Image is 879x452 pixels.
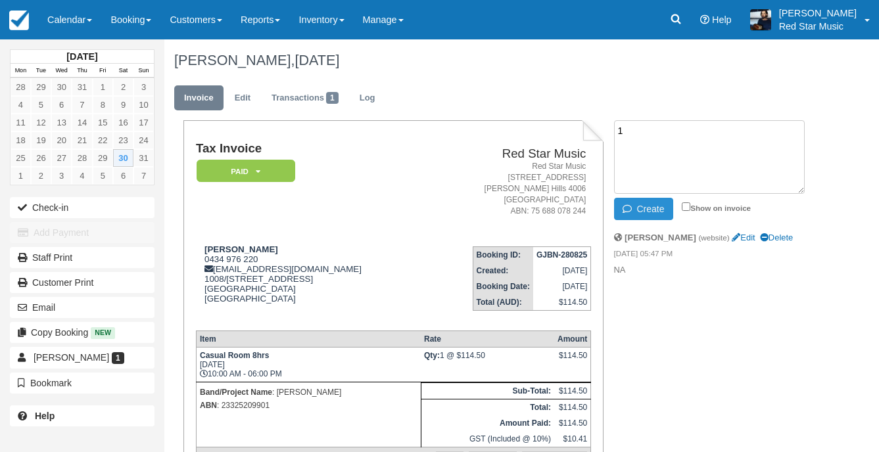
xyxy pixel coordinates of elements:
[174,53,814,68] h1: [PERSON_NAME],
[554,431,591,447] td: $10.41
[31,131,51,149] a: 19
[51,96,72,114] a: 6
[31,167,51,185] a: 2
[51,167,72,185] a: 3
[700,15,709,24] i: Help
[113,167,133,185] a: 6
[11,167,31,185] a: 1
[682,204,751,212] label: Show on invoice
[625,233,696,242] strong: [PERSON_NAME]
[750,9,771,30] img: A1
[133,96,154,114] a: 10
[196,347,421,382] td: [DATE] 10:00 AM - 06:00 PM
[11,64,31,78] th: Mon
[11,78,31,96] a: 28
[72,114,92,131] a: 14
[93,149,113,167] a: 29
[421,330,554,347] th: Rate
[10,247,154,268] a: Staff Print
[421,399,554,415] th: Total:
[200,388,272,397] strong: Band/Project Name
[66,51,97,62] strong: [DATE]
[93,167,113,185] a: 5
[779,7,857,20] p: [PERSON_NAME]
[196,244,426,320] div: 0434 976 220 [EMAIL_ADDRESS][DOMAIN_NAME] 1008/[STREET_ADDRESS] [GEOGRAPHIC_DATA] [GEOGRAPHIC_DATA]
[431,147,586,161] h2: Red Star Music
[204,244,278,254] strong: [PERSON_NAME]
[93,64,113,78] th: Fri
[10,373,154,394] button: Bookmark
[200,401,217,410] strong: ABN
[72,64,92,78] th: Thu
[473,279,533,294] th: Booking Date:
[536,250,587,260] strong: GJBN-280825
[133,64,154,78] th: Sun
[113,131,133,149] a: 23
[51,114,72,131] a: 13
[93,96,113,114] a: 8
[295,52,339,68] span: [DATE]
[93,78,113,96] a: 1
[698,233,729,242] small: (website)
[10,405,154,426] a: Help
[31,64,51,78] th: Tue
[133,167,154,185] a: 7
[554,415,591,431] td: $114.50
[34,352,109,363] span: [PERSON_NAME]
[10,297,154,318] button: Email
[113,96,133,114] a: 9
[93,114,113,131] a: 15
[712,14,732,25] span: Help
[200,351,269,360] strong: Casual Room 8hrs
[533,263,591,279] td: [DATE]
[113,149,133,167] a: 30
[682,202,690,211] input: Show on invoice
[421,382,554,399] th: Sub-Total:
[112,352,124,364] span: 1
[554,382,591,399] td: $114.50
[554,330,591,347] th: Amount
[72,149,92,167] a: 28
[10,322,154,343] button: Copy Booking New
[31,78,51,96] a: 29
[421,347,554,382] td: 1 @ $114.50
[72,78,92,96] a: 31
[11,114,31,131] a: 11
[614,198,673,220] button: Create
[72,96,92,114] a: 7
[51,78,72,96] a: 30
[554,399,591,415] td: $114.50
[51,149,72,167] a: 27
[533,279,591,294] td: [DATE]
[558,351,587,371] div: $114.50
[31,114,51,131] a: 12
[133,78,154,96] a: 3
[431,161,586,217] address: Red Star Music [STREET_ADDRESS] [PERSON_NAME] Hills 4006 [GEOGRAPHIC_DATA] ABN: 75 688 078 244
[473,294,533,311] th: Total (AUD):
[113,64,133,78] th: Sat
[196,159,291,183] a: Paid
[533,294,591,311] td: $114.50
[614,264,814,277] p: NA
[91,327,115,338] span: New
[93,131,113,149] a: 22
[10,347,154,368] a: [PERSON_NAME] 1
[10,272,154,293] a: Customer Print
[11,149,31,167] a: 25
[11,131,31,149] a: 18
[200,399,417,412] p: : 23325209901
[9,11,29,30] img: checkfront-main-nav-mini-logo.png
[614,248,814,263] em: [DATE] 05:47 PM
[760,233,793,242] a: Delete
[326,92,339,104] span: 1
[350,85,385,111] a: Log
[196,330,421,347] th: Item
[732,233,755,242] a: Edit
[225,85,260,111] a: Edit
[779,20,857,33] p: Red Star Music
[35,411,55,421] b: Help
[31,149,51,167] a: 26
[113,78,133,96] a: 2
[51,64,72,78] th: Wed
[421,415,554,431] th: Amount Paid:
